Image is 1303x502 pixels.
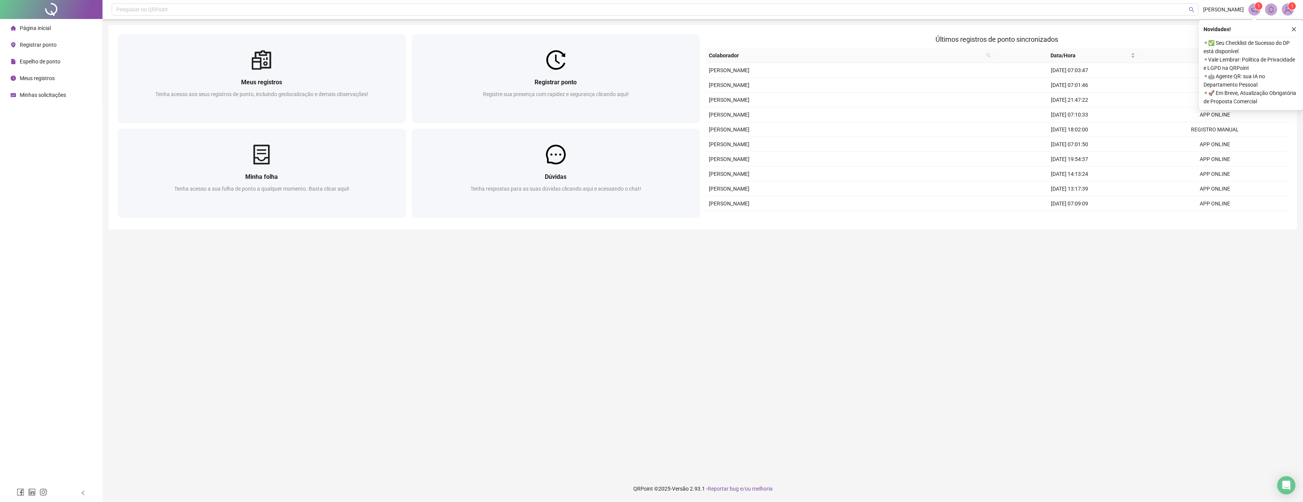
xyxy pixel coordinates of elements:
td: APP ONLINE [1142,182,1288,196]
span: search [985,50,992,61]
span: [PERSON_NAME] [709,156,749,162]
span: [PERSON_NAME] [709,200,749,207]
a: Minha folhaTenha acesso a sua folha de ponto a qualquer momento. Basta clicar aqui! [118,129,406,217]
td: [DATE] 03:17:51 [997,211,1142,226]
span: [PERSON_NAME] [709,97,749,103]
span: Tenha acesso aos seus registros de ponto, incluindo geolocalização e demais observações! [155,91,368,97]
span: Tenha respostas para as suas dúvidas clicando aqui e acessando o chat! [470,186,641,192]
span: [PERSON_NAME] [709,126,749,133]
img: 81246 [1282,4,1294,15]
td: [DATE] 07:01:50 [997,137,1142,152]
span: Últimos registros de ponto sincronizados [935,35,1058,43]
span: Espelho de ponto [20,58,60,65]
span: Reportar bug e/ou melhoria [708,486,773,492]
span: ⚬ ✅ Seu Checklist de Sucesso do DP está disponível [1204,39,1298,55]
td: [DATE] 13:17:39 [997,182,1142,196]
span: Versão [672,486,689,492]
span: Página inicial [20,25,51,31]
span: Colaborador [709,51,983,60]
span: [PERSON_NAME] [709,82,749,88]
span: ⚬ Vale Lembrar: Política de Privacidade e LGPD na QRPoint [1204,55,1298,72]
span: facebook [17,488,24,496]
span: Meus registros [20,75,55,81]
span: home [11,25,16,31]
td: APP ONLINE [1142,152,1288,167]
span: Data/Hora [997,51,1129,60]
td: APP ONLINE [1142,167,1288,182]
span: linkedin [28,488,36,496]
td: [DATE] 07:03:47 [997,63,1142,78]
span: [PERSON_NAME] [709,141,749,147]
span: Meus registros [241,79,282,86]
td: APP ONLINE [1142,107,1288,122]
span: Tenha acesso a sua folha de ponto a qualquer momento. Basta clicar aqui! [174,186,349,192]
span: [PERSON_NAME] [1203,5,1244,14]
td: APP ONLINE [1142,211,1288,226]
a: DúvidasTenha respostas para as suas dúvidas clicando aqui e acessando o chat! [412,129,700,217]
span: Dúvidas [545,173,566,180]
sup: Atualize o seu contato no menu Meus Dados [1288,2,1296,10]
span: environment [11,42,16,47]
td: APP ONLINE [1142,63,1288,78]
span: [PERSON_NAME] [709,186,749,192]
th: Origem [1138,48,1282,63]
td: APP ONLINE [1142,196,1288,211]
span: search [1189,7,1194,13]
span: bell [1268,6,1275,13]
div: Open Intercom Messenger [1277,476,1295,494]
span: close [1291,27,1297,32]
span: instagram [39,488,47,496]
a: Registrar pontoRegistre sua presença com rapidez e segurança clicando aqui! [412,34,700,123]
span: Minha folha [245,173,278,180]
span: Minhas solicitações [20,92,66,98]
td: [DATE] 19:54:37 [997,152,1142,167]
span: Registrar ponto [20,42,57,48]
span: ⚬ 🤖 Agente QR: sua IA no Departamento Pessoal [1204,72,1298,89]
footer: QRPoint © 2025 - 2.93.1 - [103,475,1303,502]
td: [DATE] 21:47:22 [997,93,1142,107]
td: APP ONLINE [1142,137,1288,152]
span: clock-circle [11,76,16,81]
td: [DATE] 07:01:46 [997,78,1142,93]
span: Novidades ! [1204,25,1231,33]
span: [PERSON_NAME] [709,112,749,118]
td: APP ONLINE [1142,93,1288,107]
td: [DATE] 07:10:33 [997,107,1142,122]
sup: 1 [1255,2,1262,10]
td: [DATE] 14:13:24 [997,167,1142,182]
span: ⚬ 🚀 Em Breve, Atualização Obrigatória de Proposta Comercial [1204,89,1298,106]
span: schedule [11,92,16,98]
td: REGISTRO MANUAL [1142,122,1288,137]
span: notification [1251,6,1258,13]
span: [PERSON_NAME] [709,67,749,73]
span: 1 [1291,3,1294,9]
td: [DATE] 07:09:09 [997,196,1142,211]
a: Meus registrosTenha acesso aos seus registros de ponto, incluindo geolocalização e demais observa... [118,34,406,123]
span: 1 [1257,3,1260,9]
span: Registre sua presença com rapidez e segurança clicando aqui! [483,91,629,97]
td: APP ONLINE [1142,78,1288,93]
span: [PERSON_NAME] [709,171,749,177]
td: [DATE] 18:02:00 [997,122,1142,137]
span: left [80,490,86,496]
span: search [986,53,991,58]
span: Registrar ponto [535,79,577,86]
span: file [11,59,16,64]
th: Data/Hora [994,48,1138,63]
